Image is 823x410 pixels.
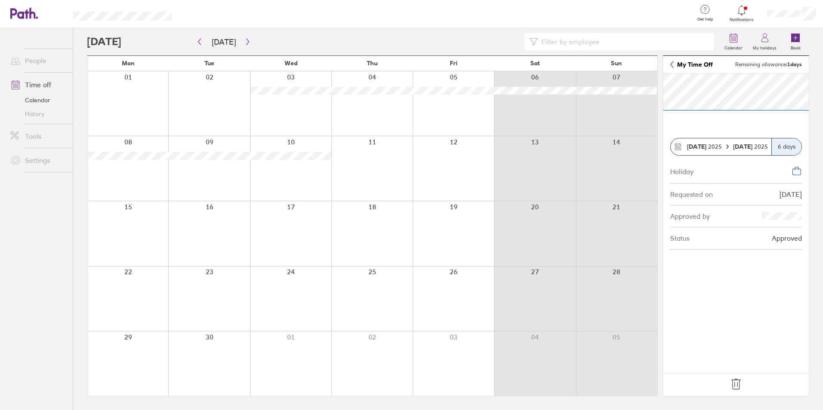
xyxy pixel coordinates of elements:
[748,28,782,55] a: My holidays
[450,60,458,67] span: Fri
[691,17,719,22] span: Get help
[205,35,243,49] button: [DATE]
[733,143,768,150] span: 2025
[670,61,713,68] a: My Time Off
[530,60,540,67] span: Sat
[687,143,722,150] span: 2025
[3,128,73,145] a: Tools
[728,17,756,22] span: Notifications
[687,143,706,150] strong: [DATE]
[3,52,73,69] a: People
[735,61,802,67] span: Remaining allowance:
[670,190,713,198] div: Requested on
[771,138,801,155] div: 6 days
[772,234,802,242] div: Approved
[719,43,748,51] label: Calendar
[719,28,748,55] a: Calendar
[285,60,297,67] span: Wed
[670,212,710,220] div: Approved by
[786,43,806,51] label: Book
[611,60,622,67] span: Sun
[3,76,73,93] a: Time off
[3,152,73,169] a: Settings
[670,166,693,175] div: Holiday
[538,34,709,50] input: Filter by employee
[728,4,756,22] a: Notifications
[204,60,214,67] span: Tue
[733,143,754,150] strong: [DATE]
[367,60,377,67] span: Thu
[748,43,782,51] label: My holidays
[787,61,802,67] strong: 1 days
[780,190,802,198] div: [DATE]
[3,93,73,107] a: Calendar
[122,60,135,67] span: Mon
[3,107,73,121] a: History
[670,234,690,242] div: Status
[782,28,809,55] a: Book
